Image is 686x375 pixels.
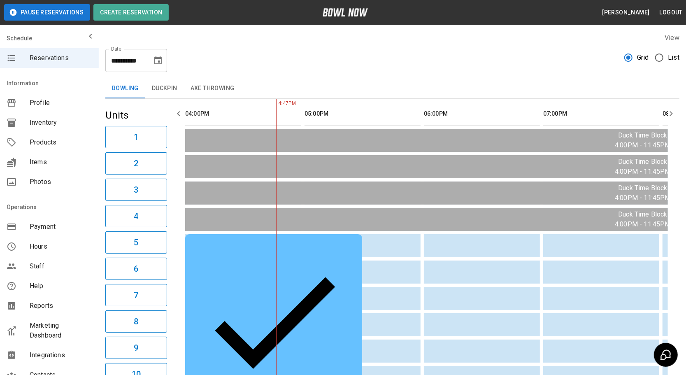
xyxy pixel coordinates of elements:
[105,79,145,98] button: Bowling
[637,53,649,63] span: Grid
[30,321,92,340] span: Marketing Dashboard
[276,100,278,108] span: 4:47PM
[4,4,90,21] button: Pause Reservations
[134,130,138,144] h6: 1
[30,177,92,187] span: Photos
[30,350,92,360] span: Integrations
[105,284,167,306] button: 7
[30,53,92,63] span: Reservations
[30,301,92,311] span: Reports
[323,8,368,16] img: logo
[105,179,167,201] button: 3
[134,183,138,196] h6: 3
[105,109,167,122] h5: Units
[105,79,679,98] div: inventory tabs
[145,79,184,98] button: Duckpin
[30,242,92,252] span: Hours
[424,102,540,126] th: 06:00PM
[30,118,92,128] span: Inventory
[185,102,301,126] th: 04:00PM
[105,337,167,359] button: 9
[134,157,138,170] h6: 2
[105,310,167,333] button: 8
[30,98,92,108] span: Profile
[105,152,167,175] button: 2
[30,137,92,147] span: Products
[93,4,169,21] button: Create Reservation
[134,210,138,223] h6: 4
[150,52,166,69] button: Choose date, selected date is Aug 15, 2025
[543,102,659,126] th: 07:00PM
[105,205,167,227] button: 4
[134,341,138,354] h6: 9
[134,315,138,328] h6: 8
[30,157,92,167] span: Items
[134,289,138,302] h6: 7
[134,236,138,249] h6: 5
[30,222,92,232] span: Payment
[134,262,138,275] h6: 6
[105,258,167,280] button: 6
[105,231,167,254] button: 5
[668,53,679,63] span: List
[30,261,92,271] span: Staff
[184,79,241,98] button: Axe Throwing
[656,5,686,20] button: Logout
[105,126,167,148] button: 1
[599,5,653,20] button: [PERSON_NAME]
[665,34,679,42] label: View
[30,281,92,291] span: Help
[305,102,421,126] th: 05:00PM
